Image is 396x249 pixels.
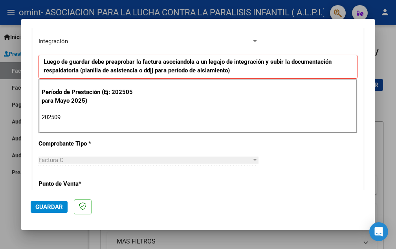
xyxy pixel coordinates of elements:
[42,88,136,105] p: Período de Prestación (Ej: 202505 para Mayo 2025)
[38,139,134,148] p: Comprobante Tipo *
[44,58,332,74] strong: Luego de guardar debe preaprobar la factura asociandola a un legajo de integración y subir la doc...
[38,179,134,188] p: Punto de Venta
[35,203,63,210] span: Guardar
[38,157,64,164] span: Factura C
[369,222,388,241] div: Open Intercom Messenger
[38,38,68,45] span: Integración
[31,201,68,213] button: Guardar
